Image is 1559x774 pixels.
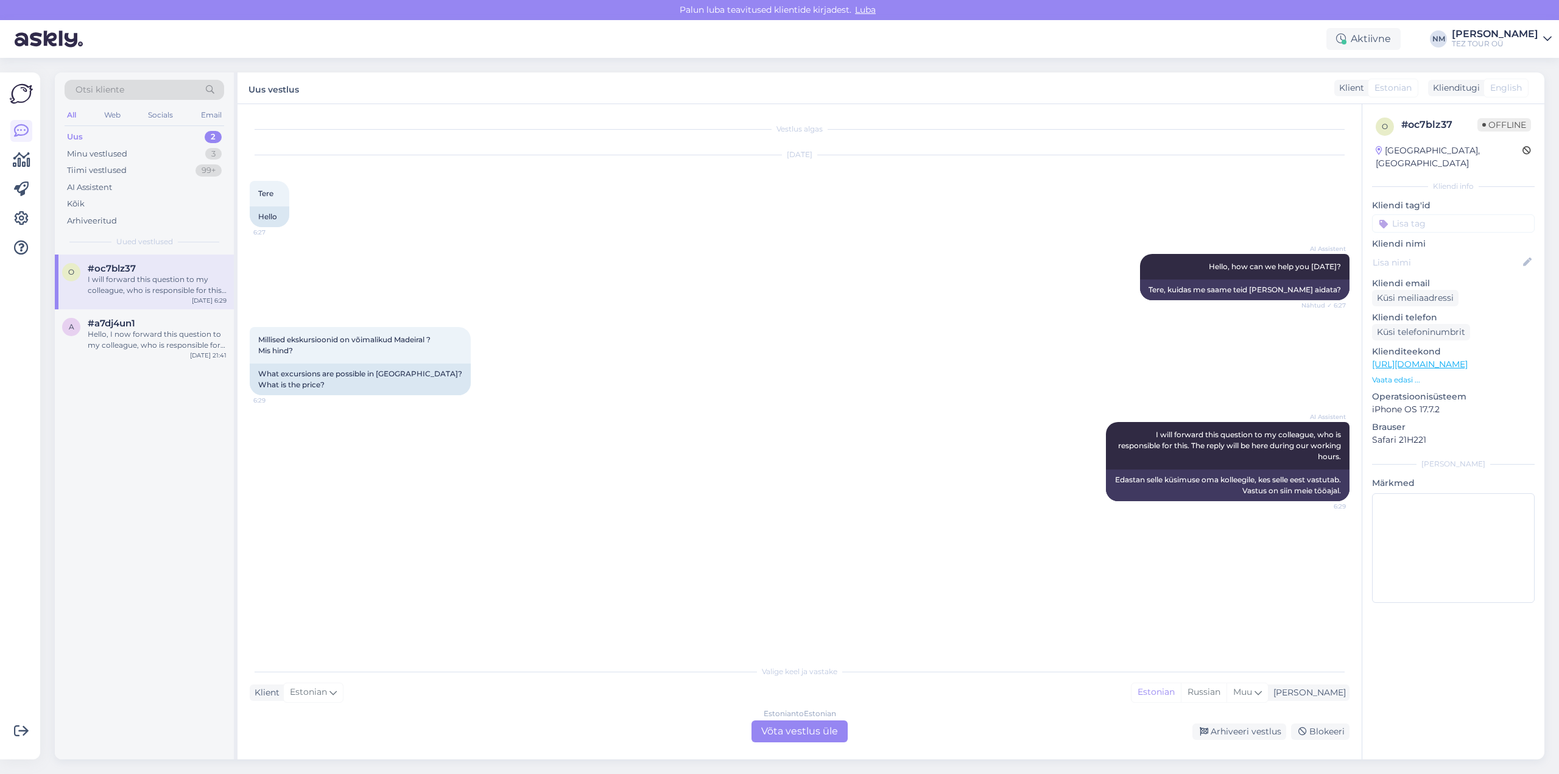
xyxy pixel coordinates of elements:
p: iPhone OS 17.7.2 [1372,403,1535,416]
div: Klienditugi [1428,82,1480,94]
div: Uus [67,131,83,143]
div: Edastan selle küsimuse oma kolleegile, kes selle eest vastutab. Vastus on siin meie tööajal. [1106,470,1350,501]
div: TEZ TOUR OÜ [1452,39,1538,49]
span: Muu [1233,686,1252,697]
p: Kliendi email [1372,277,1535,290]
span: Nähtud ✓ 6:27 [1300,301,1346,310]
div: Russian [1181,683,1226,702]
div: Vestlus algas [250,124,1350,135]
span: Estonian [290,686,327,699]
div: [DATE] [250,149,1350,160]
span: Offline [1477,118,1531,132]
div: Tiimi vestlused [67,164,127,177]
div: Tere, kuidas me saame teid [PERSON_NAME] aidata? [1140,280,1350,300]
div: # oc7blz37 [1401,118,1477,132]
a: [URL][DOMAIN_NAME] [1372,359,1468,370]
p: Klienditeekond [1372,345,1535,358]
span: AI Assistent [1300,244,1346,253]
a: [PERSON_NAME]TEZ TOUR OÜ [1452,29,1552,49]
p: Kliendi tag'id [1372,199,1535,212]
p: Kliendi nimi [1372,237,1535,250]
p: Operatsioonisüsteem [1372,390,1535,403]
span: 6:29 [253,396,299,405]
span: Uued vestlused [116,236,173,247]
div: [PERSON_NAME] [1452,29,1538,39]
span: #oc7blz37 [88,263,136,274]
div: Blokeeri [1291,723,1350,740]
div: Aktiivne [1326,28,1401,50]
p: Vaata edasi ... [1372,375,1535,385]
div: Küsi telefoninumbrit [1372,324,1470,340]
div: Arhiveeritud [67,215,117,227]
div: Estonian to Estonian [764,708,836,719]
span: #a7dj4un1 [88,318,135,329]
label: Uus vestlus [248,80,299,96]
span: I will forward this question to my colleague, who is responsible for this. The reply will be here... [1118,430,1343,461]
div: Minu vestlused [67,148,127,160]
div: [PERSON_NAME] [1372,459,1535,470]
span: o [68,267,74,276]
span: Luba [851,4,879,15]
div: Arhiveeri vestlus [1192,723,1286,740]
span: Millised ekskursioonid on võimalikud Madeiral ? Mis hind? [258,335,432,355]
div: Hello, I now forward this question to my colleague, who is responsible for this. The reply will b... [88,329,227,351]
div: 3 [205,148,222,160]
p: Safari 21H221 [1372,434,1535,446]
span: a [69,322,74,331]
span: o [1382,122,1388,131]
div: [GEOGRAPHIC_DATA], [GEOGRAPHIC_DATA] [1376,144,1522,170]
span: AI Assistent [1300,412,1346,421]
input: Lisa tag [1372,214,1535,233]
div: AI Assistent [67,181,112,194]
span: 6:29 [1300,502,1346,511]
div: Kliendi info [1372,181,1535,192]
div: Email [199,107,224,123]
span: Estonian [1374,82,1412,94]
div: Kõik [67,198,85,210]
span: English [1490,82,1522,94]
div: Võta vestlus üle [751,720,848,742]
div: 99+ [195,164,222,177]
div: [DATE] 6:29 [192,296,227,305]
span: Tere [258,189,273,198]
div: Hello [250,206,289,227]
div: Valige keel ja vastake [250,666,1350,677]
div: Socials [146,107,175,123]
p: Brauser [1372,421,1535,434]
p: Kliendi telefon [1372,311,1535,324]
p: Märkmed [1372,477,1535,490]
input: Lisa nimi [1373,256,1521,269]
div: All [65,107,79,123]
div: NM [1430,30,1447,47]
div: I will forward this question to my colleague, who is responsible for this. The reply will be here... [88,274,227,296]
div: [DATE] 21:41 [190,351,227,360]
span: Hello, how can we help you [DATE]? [1209,262,1341,271]
div: Küsi meiliaadressi [1372,290,1459,306]
div: Klient [1334,82,1364,94]
div: Estonian [1131,683,1181,702]
div: [PERSON_NAME] [1269,686,1346,699]
img: Askly Logo [10,82,33,105]
div: 2 [205,131,222,143]
span: Otsi kliente [76,83,124,96]
div: Web [102,107,123,123]
div: What excursions are possible in [GEOGRAPHIC_DATA]? What is the price? [250,364,471,395]
span: 6:27 [253,228,299,237]
div: Klient [250,686,280,699]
